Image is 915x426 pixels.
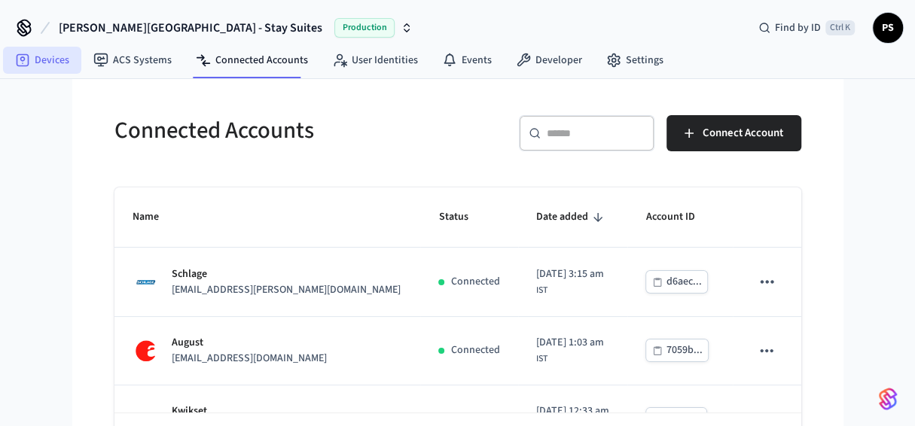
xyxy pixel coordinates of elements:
a: Devices [3,47,81,74]
div: Asia/Calcutta [536,266,603,297]
div: Find by IDCtrl K [746,14,867,41]
button: PS [873,13,903,43]
span: Ctrl K [825,20,855,35]
p: August [172,335,327,351]
span: IST [536,352,547,366]
a: Connected Accounts [184,47,320,74]
a: Events [430,47,504,74]
div: Asia/Calcutta [536,335,603,366]
span: Name [133,205,178,229]
span: PS [874,14,901,41]
p: Schlage [172,266,401,282]
p: Kwikset [172,403,327,419]
span: [PERSON_NAME][GEOGRAPHIC_DATA] - Stay Suites [59,19,322,37]
img: SeamLogoGradient.69752ec5.svg [879,387,897,411]
span: [DATE] 3:15 am [536,266,603,282]
span: Find by ID [775,20,821,35]
p: Connected [450,274,499,290]
div: d6aec... [666,272,701,291]
p: [EMAIL_ADDRESS][DOMAIN_NAME] [172,351,327,367]
img: Schlage Logo, Square [133,269,160,296]
h5: Connected Accounts [114,115,449,146]
span: Status [438,205,487,229]
a: Settings [594,47,676,74]
button: Connect Account [666,115,801,151]
a: Developer [504,47,594,74]
span: Account ID [645,205,714,229]
button: 7059b... [645,339,709,362]
span: Connect Account [703,123,783,143]
a: ACS Systems [81,47,184,74]
div: 7059b... [666,341,702,360]
span: Date added [536,205,608,229]
span: [DATE] 12:33 am [536,403,608,419]
a: User Identities [320,47,430,74]
img: August Logo, Square [133,337,160,364]
span: [DATE] 1:03 am [536,335,603,351]
span: IST [536,284,547,297]
button: d6aec... [645,270,708,294]
p: Connected [450,342,499,358]
span: Production [334,18,395,38]
p: [EMAIL_ADDRESS][PERSON_NAME][DOMAIN_NAME] [172,282,401,298]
